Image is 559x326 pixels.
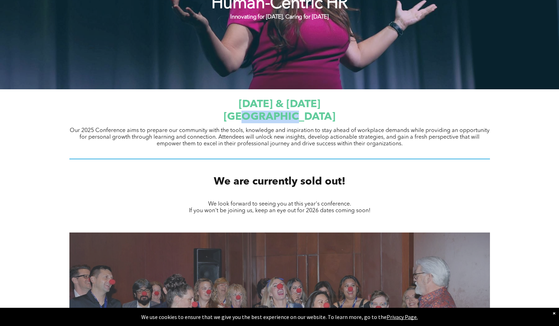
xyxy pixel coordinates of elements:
[70,128,490,147] span: Our 2025 Conference aims to prepare our community with the tools, knowledge and inspiration to st...
[214,176,346,187] span: We are currently sold out!
[239,99,320,110] span: [DATE] & [DATE]
[224,112,335,122] span: [GEOGRAPHIC_DATA]
[230,14,328,20] strong: Innovating for [DATE], Caring for [DATE]
[553,310,555,317] div: Dismiss notification
[387,313,418,320] a: Privacy Page.
[189,208,370,214] span: If you won't be joining us, keep an eye out for 2026 dates coming soon!
[208,201,351,207] span: We look forward to seeing you at this year's conference.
